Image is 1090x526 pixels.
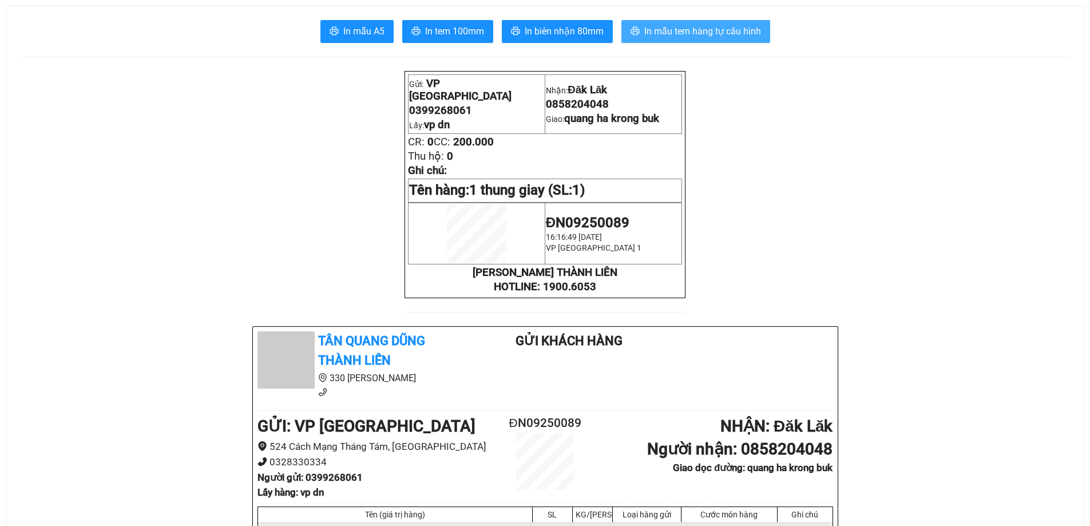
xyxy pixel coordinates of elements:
[434,136,450,148] span: CC:
[409,77,512,102] span: VP [GEOGRAPHIC_DATA]
[546,84,681,96] p: Nhận:
[572,182,585,198] span: 1)
[516,334,623,348] b: Gửi khách hàng
[536,510,569,519] div: SL
[257,454,497,470] li: 0328330334
[644,24,761,38] span: In mẫu tem hàng tự cấu hình
[257,371,470,385] li: 330 [PERSON_NAME]
[411,26,421,37] span: printer
[453,136,494,148] span: 200.000
[546,232,602,242] span: 16:16:49 [DATE]
[408,136,425,148] span: CR:
[257,487,324,498] b: Lấy hàng : vp dn
[343,24,385,38] span: In mẫu A5
[318,334,425,368] b: Tân Quang Dũng Thành Liên
[647,440,833,458] b: Người nhận : 0858204048
[427,136,434,148] span: 0
[546,215,629,231] span: ĐN09250089
[424,118,450,131] span: vp dn
[408,164,447,177] span: Ghi chú:
[576,510,609,519] div: KG/[PERSON_NAME]
[257,417,475,436] b: GỬI : VP [GEOGRAPHIC_DATA]
[564,112,659,125] span: quang ha krong buk
[320,20,394,43] button: printerIn mẫu A5
[257,441,267,451] span: environment
[447,150,453,163] span: 0
[469,182,585,198] span: 1 thung giay (SL:
[568,84,607,96] span: Đăk Lăk
[257,457,267,466] span: phone
[673,462,833,473] b: Giao dọc đường: quang ha krong buk
[546,243,641,252] span: VP [GEOGRAPHIC_DATA] 1
[409,77,544,102] p: Gửi:
[318,373,327,382] span: environment
[631,26,640,37] span: printer
[546,114,659,124] span: Giao:
[616,510,678,519] div: Loại hàng gửi
[494,280,596,293] strong: HOTLINE: 1900.6053
[257,439,497,454] li: 524 Cách Mạng Tháng Tám, [GEOGRAPHIC_DATA]
[330,26,339,37] span: printer
[684,510,774,519] div: Cước món hàng
[409,121,450,130] span: Lấy:
[473,266,617,279] strong: [PERSON_NAME] THÀNH LIÊN
[720,417,833,436] b: NHẬN : Đăk Lăk
[409,104,472,117] span: 0399268061
[621,20,770,43] button: printerIn mẫu tem hàng tự cấu hình
[318,387,327,397] span: phone
[409,182,585,198] span: Tên hàng:
[425,24,484,38] span: In tem 100mm
[546,98,609,110] span: 0858204048
[780,510,830,519] div: Ghi chú
[511,26,520,37] span: printer
[408,150,444,163] span: Thu hộ:
[402,20,493,43] button: printerIn tem 100mm
[497,414,593,433] h2: ĐN09250089
[261,510,529,519] div: Tên (giá trị hàng)
[502,20,613,43] button: printerIn biên nhận 80mm
[525,24,604,38] span: In biên nhận 80mm
[257,472,363,483] b: Người gửi : 0399268061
